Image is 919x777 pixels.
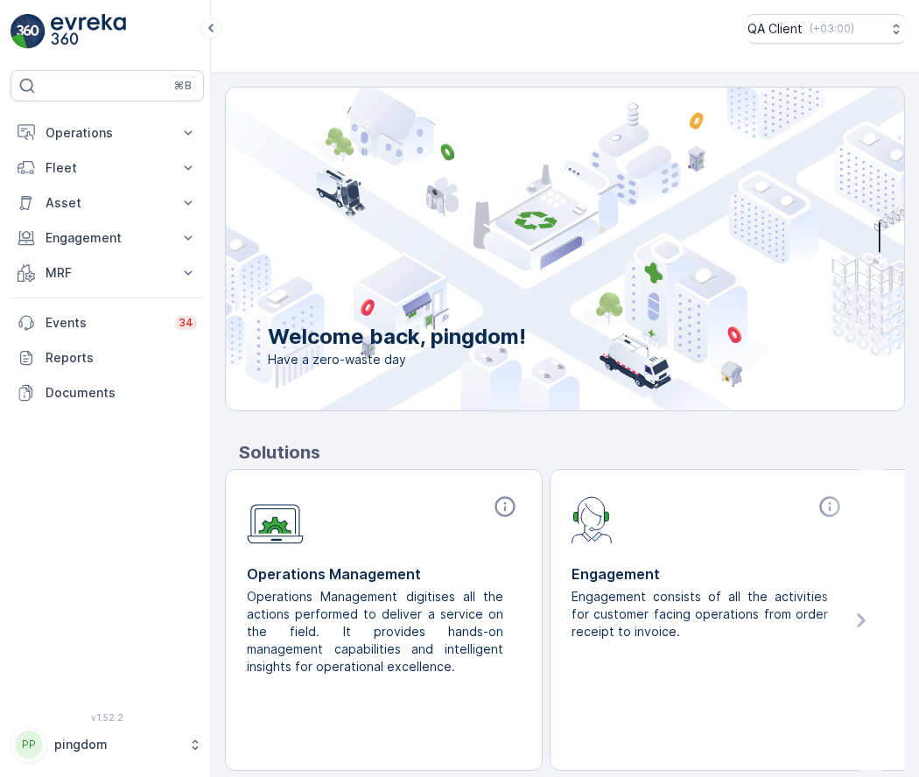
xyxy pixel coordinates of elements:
a: Events34 [11,305,204,340]
span: v 1.52.2 [11,712,204,723]
a: Documents [11,375,204,410]
button: QA Client(+03:00) [747,14,905,44]
img: city illustration [147,87,904,410]
button: Asset [11,185,204,220]
p: Engagement consists of all the activities for customer facing operations from order receipt to in... [572,588,831,640]
img: logo_light-DOdMpM7g.png [51,14,126,49]
div: PP [15,731,43,759]
p: QA Client [747,20,803,38]
button: Fleet [11,150,204,185]
button: Engagement [11,220,204,255]
p: Solutions [239,439,905,465]
button: Operations [11,115,204,150]
img: module-icon [247,494,304,544]
p: Events [46,314,165,332]
p: Documents [46,384,197,402]
span: Have a zero-waste day [268,351,526,368]
p: pingdom [54,736,179,753]
p: Operations [46,124,169,142]
p: Fleet [46,159,169,177]
p: Reports [46,349,197,367]
p: Asset [46,194,169,212]
p: 34 [179,316,193,330]
p: ( +03:00 ) [810,22,854,36]
p: Engagement [572,563,845,584]
p: Welcome back, pingdom! [268,323,526,351]
p: Engagement [46,229,169,247]
p: MRF [46,264,169,282]
img: module-icon [572,494,613,543]
img: logo [11,14,46,49]
p: ⌘B [174,79,192,93]
p: Operations Management digitises all the actions performed to deliver a service on the field. It p... [247,588,507,675]
button: MRF [11,255,204,290]
p: Operations Management [247,563,521,584]
a: Reports [11,340,204,375]
button: PPpingdom [11,726,204,763]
